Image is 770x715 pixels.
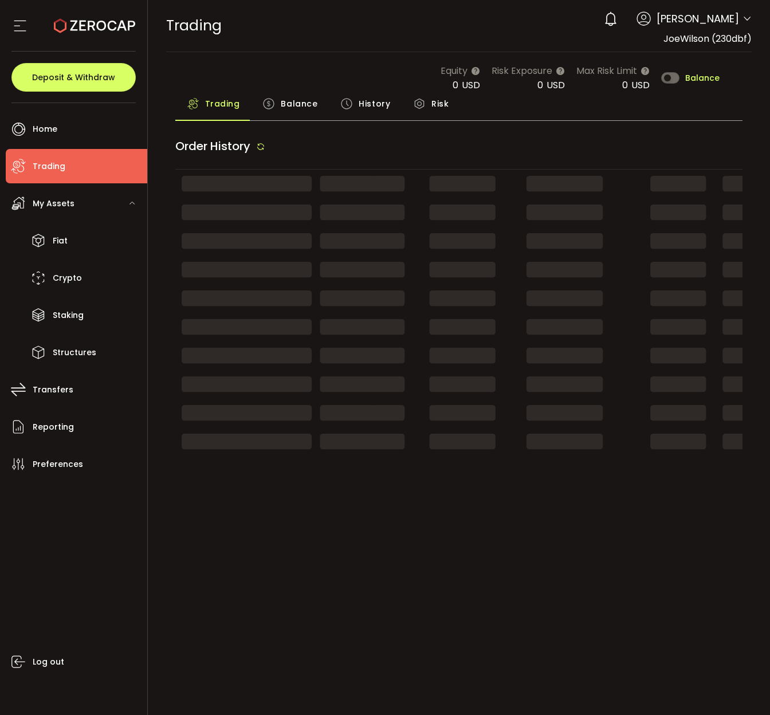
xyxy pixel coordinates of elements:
span: Balance [281,92,317,115]
span: Crypto [53,270,82,286]
span: Equity [441,64,467,78]
span: History [359,92,390,115]
span: Log out [33,654,64,670]
span: Risk Exposure [492,64,552,78]
span: Trading [33,158,65,175]
span: Order History [175,138,250,154]
span: Deposit & Withdraw [32,73,115,81]
span: 0 [622,78,628,92]
span: Trading [166,15,222,36]
span: Fiat [53,233,68,249]
span: Preferences [33,456,83,473]
span: Staking [53,307,84,324]
span: JoeWilson (230dbf) [663,32,752,45]
button: Deposit & Withdraw [11,63,136,92]
span: 0 [537,78,543,92]
span: Structures [53,344,96,361]
span: 0 [453,78,458,92]
span: USD [631,78,650,92]
span: USD [547,78,565,92]
span: Risk [431,92,449,115]
span: Max Risk Limit [576,64,637,78]
span: Trading [205,92,240,115]
span: Balance [685,74,720,82]
span: My Assets [33,195,74,212]
span: [PERSON_NAME] [657,11,739,26]
span: Transfers [33,382,73,398]
span: USD [462,78,480,92]
span: Reporting [33,419,74,435]
span: Home [33,121,57,137]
